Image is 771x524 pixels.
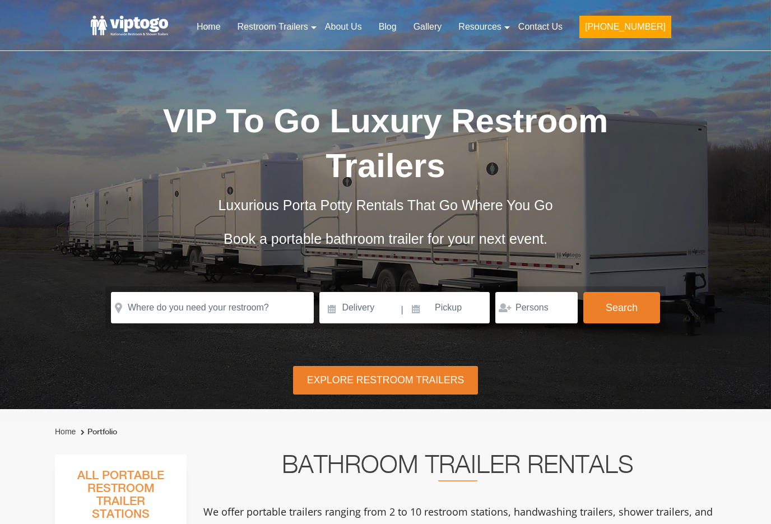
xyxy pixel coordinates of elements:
li: Portfolio [78,425,117,439]
a: Contact Us [510,15,571,39]
span: Luxurious Porta Potty Rentals That Go Where You Go [218,197,552,213]
a: Home [188,15,229,39]
span: Book a portable bathroom trailer for your next event. [224,231,547,247]
a: Blog [370,15,405,39]
a: Restroom Trailers [229,15,317,39]
input: Persons [495,292,578,323]
button: Search [583,292,660,323]
a: Home [55,427,76,436]
button: [PHONE_NUMBER] [579,16,671,38]
span: VIP To Go Luxury Restroom Trailers [163,102,609,184]
div: Explore Restroom Trailers [293,366,478,395]
a: [PHONE_NUMBER] [571,15,680,45]
a: About Us [317,15,370,39]
span: | [401,292,403,328]
input: Pickup [405,292,490,323]
input: Delivery [319,292,400,323]
a: Resources [450,15,509,39]
input: Where do you need your restroom? [111,292,314,323]
h2: Bathroom Trailer Rentals [202,455,714,481]
a: Gallery [405,15,450,39]
button: Live Chat [726,479,771,524]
